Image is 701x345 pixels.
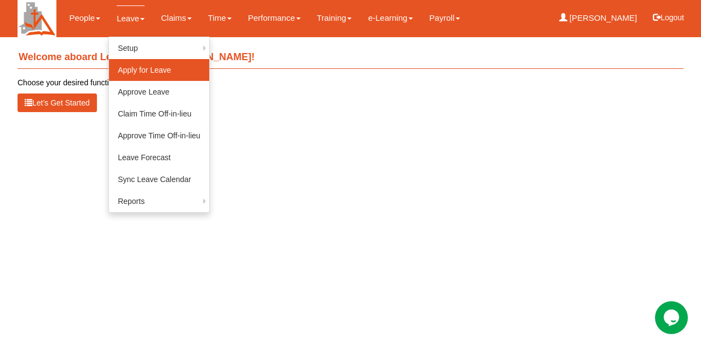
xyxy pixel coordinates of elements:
a: Setup [109,37,209,59]
iframe: chat widget [655,301,690,334]
button: Logout [645,4,692,31]
a: People [69,5,100,31]
a: Claim Time Off-in-lieu [109,103,209,125]
a: Leave [117,5,145,31]
h4: Welcome aboard Learn Anchor, [PERSON_NAME]! [18,46,683,69]
img: H+Cupd5uQsr4AAAAAElFTkSuQmCC [18,1,56,37]
a: Approve Time Off-in-lieu [109,125,209,147]
a: e-Learning [368,5,413,31]
a: [PERSON_NAME] [559,5,637,31]
p: Choose your desired function from the menu above. [18,77,683,88]
a: Training [317,5,352,31]
a: Approve Leave [109,81,209,103]
a: Performance [248,5,301,31]
a: Payroll [429,5,460,31]
a: Apply for Leave [109,59,209,81]
a: Leave Forecast [109,147,209,168]
a: Sync Leave Calendar [109,168,209,190]
a: Claims [161,5,192,31]
a: Reports [109,190,209,212]
a: Time [208,5,232,31]
button: Let’s Get Started [18,93,97,112]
